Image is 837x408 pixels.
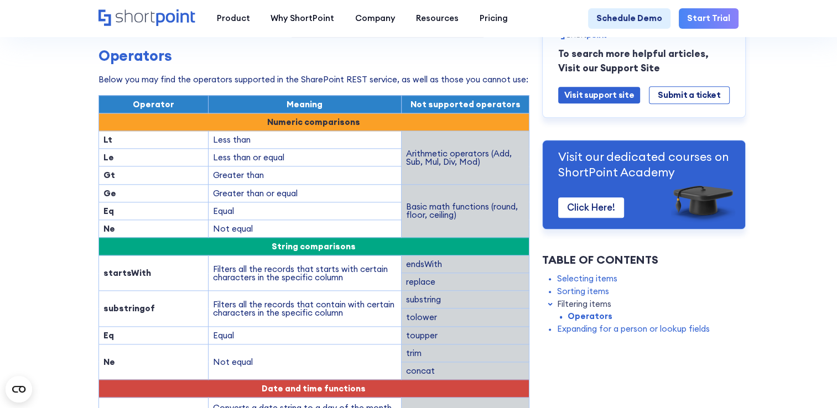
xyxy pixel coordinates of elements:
td: Equal [208,326,401,344]
strong: Le [103,152,114,163]
iframe: Chat Widget [638,280,837,408]
a: Visit support site [558,87,641,104]
h3: Operators [98,47,529,65]
strong: Lt [103,134,112,145]
div: Table of Contents [542,252,746,269]
td: substring [402,291,529,308]
td: concat [402,362,529,379]
a: Company [345,8,405,29]
div: Pricing [480,12,508,25]
span: Date and time functions [262,383,366,394]
span: Not supported operators [410,99,520,109]
p: To search more helpful articles, Visit our Support Site [558,48,730,76]
strong: Ne [103,223,115,234]
td: Not equal [208,219,401,237]
td: Equal [208,202,401,219]
button: Open CMP widget [6,376,32,402]
a: Filtering items [557,298,611,311]
td: Greater than [208,166,401,184]
a: Why ShortPoint [260,8,345,29]
a: Product [206,8,261,29]
strong: Ne [103,357,115,367]
a: Pricing [469,8,518,29]
strong: Numeric comparisons [267,117,360,127]
div: Company [355,12,395,25]
a: Submit a ticket [649,87,729,104]
div: Product [216,12,249,25]
p: Below you may find the operators supported in the SharePoint REST service, as well as those you c... [98,74,529,86]
span: Meaning [287,99,323,109]
div: Resources [416,12,459,25]
td: Filters all the records that starts with certain characters in the specific column [208,255,401,291]
a: Start Trial [679,8,739,29]
a: Resources [405,8,469,29]
strong: Eq [103,330,114,341]
td: endsWith [402,255,529,273]
td: tolower [402,308,529,326]
strong: substringof [103,303,155,313]
td: Less than or equal [208,149,401,166]
td: Basic math functions (round, floor, ceiling) [402,184,529,237]
a: Click Here! [558,198,624,218]
td: trim [402,344,529,362]
td: Arithmetic operators (Add, Sub, Mul, Div, Mod) [402,131,529,184]
strong: Ge [103,188,116,198]
p: Visit our dedicated courses on ShortPoint Academy [558,150,730,180]
td: Not equal [208,344,401,379]
a: Operators [568,311,612,323]
a: Schedule Demo [588,8,670,29]
td: Less than [208,131,401,149]
strong: Eq [103,206,114,216]
strong: startsWith [103,268,151,278]
span: Operator [133,99,174,109]
div: Why ShortPoint [271,12,334,25]
td: replace [402,273,529,291]
a: Sorting items [557,286,609,299]
a: Selecting items [557,273,617,286]
td: toupper [402,326,529,344]
strong: Gt [103,170,115,180]
td: Greater than or equal [208,184,401,202]
span: String comparisons [272,241,356,252]
td: Filters all the records that contain with certain characters in the specific column [208,291,401,326]
a: Home [98,9,196,27]
a: Expanding for a person or lookup fields [557,323,710,336]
